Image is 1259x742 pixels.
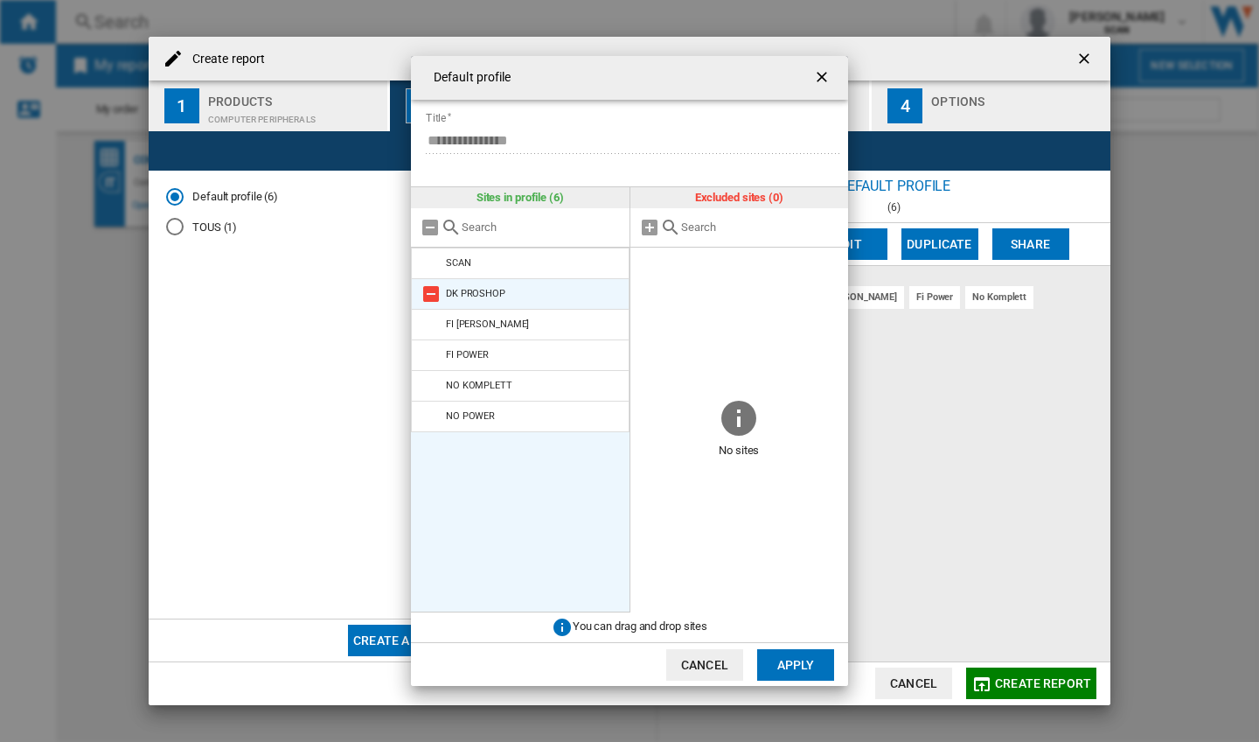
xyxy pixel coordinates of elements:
[446,318,529,330] div: FI [PERSON_NAME]
[630,187,849,208] div: Excluded sites (0)
[757,649,834,681] button: Apply
[630,438,849,465] span: No sites
[446,410,495,422] div: NO POWER
[446,288,505,299] div: DK PROSHOP
[420,217,441,238] md-icon: Remove all
[806,60,841,95] button: getI18NText('BUTTONS.CLOSE_DIALOG')
[411,187,629,208] div: Sites in profile (6)
[446,380,512,391] div: NO KOMPLETT
[446,257,471,269] div: SCAN
[425,69,511,87] h4: Default profile
[666,649,743,681] button: Cancel
[639,217,660,238] md-icon: Add all
[462,220,621,234] input: Search
[446,349,489,360] div: FI POWER
[813,68,834,89] ng-md-icon: getI18NText('BUTTONS.CLOSE_DIALOG')
[573,620,707,633] span: You can drag and drop sites
[681,220,840,234] input: Search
